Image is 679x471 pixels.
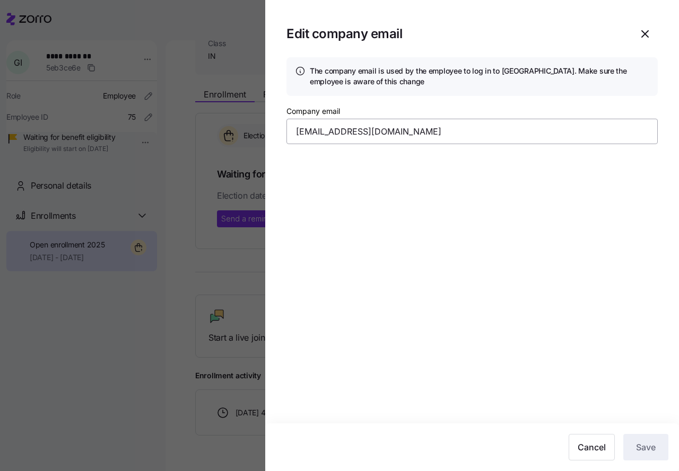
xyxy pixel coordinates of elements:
h1: Edit company email [286,25,624,42]
button: Save [623,434,668,460]
span: Save [636,441,656,454]
h4: The company email is used by the employee to log in to [GEOGRAPHIC_DATA]. Make sure the employee ... [310,66,649,87]
span: Cancel [578,441,606,454]
label: Company email [286,105,340,117]
button: Cancel [569,434,615,460]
